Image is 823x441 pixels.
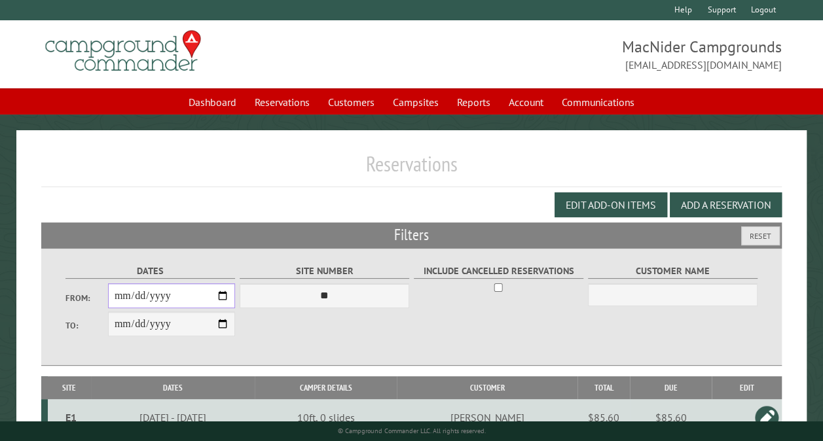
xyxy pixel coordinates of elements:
[65,264,235,279] label: Dates
[577,399,630,436] td: $85.60
[255,399,397,436] td: 10ft, 0 slides
[41,151,782,187] h1: Reservations
[741,226,780,245] button: Reset
[93,411,253,424] div: [DATE] - [DATE]
[397,376,577,399] th: Customer
[41,222,782,247] h2: Filters
[91,376,255,399] th: Dates
[630,399,712,436] td: $85.60
[338,427,486,435] small: © Campground Commander LLC. All rights reserved.
[501,90,551,115] a: Account
[247,90,318,115] a: Reservations
[449,90,498,115] a: Reports
[397,399,577,436] td: [PERSON_NAME]
[630,376,712,399] th: Due
[48,376,91,399] th: Site
[414,264,583,279] label: Include Cancelled Reservations
[65,319,108,332] label: To:
[385,90,447,115] a: Campsites
[320,90,382,115] a: Customers
[240,264,409,279] label: Site Number
[412,36,782,73] span: MacNider Campgrounds [EMAIL_ADDRESS][DOMAIN_NAME]
[588,264,758,279] label: Customer Name
[577,376,630,399] th: Total
[670,192,782,217] button: Add a Reservation
[554,90,642,115] a: Communications
[255,376,397,399] th: Camper Details
[181,90,244,115] a: Dashboard
[41,26,205,77] img: Campground Commander
[53,411,89,424] div: E1
[65,292,108,304] label: From:
[712,376,782,399] th: Edit
[555,192,667,217] button: Edit Add-on Items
